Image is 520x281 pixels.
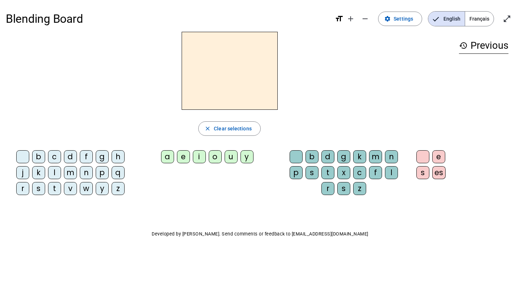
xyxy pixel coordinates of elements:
span: Settings [394,14,413,23]
span: Clear selections [214,124,252,133]
div: l [48,166,61,179]
div: t [48,182,61,195]
div: p [290,166,303,179]
div: f [369,166,382,179]
button: Decrease font size [358,12,372,26]
div: z [353,182,366,195]
div: g [96,150,109,163]
div: o [209,150,222,163]
button: Settings [378,12,422,26]
span: English [428,12,465,26]
div: e [432,150,445,163]
div: r [321,182,334,195]
mat-icon: remove [361,14,369,23]
div: r [16,182,29,195]
h3: Previous [459,38,508,54]
div: l [385,166,398,179]
div: i [193,150,206,163]
div: y [240,150,253,163]
span: Français [465,12,494,26]
div: n [385,150,398,163]
button: Clear selections [198,121,261,136]
button: Enter full screen [500,12,514,26]
div: g [337,150,350,163]
div: b [305,150,318,163]
div: w [80,182,93,195]
div: u [225,150,238,163]
div: b [32,150,45,163]
h1: Blending Board [6,7,329,30]
div: d [321,150,334,163]
mat-icon: close [204,125,211,132]
mat-icon: add [346,14,355,23]
div: c [353,166,366,179]
button: Increase font size [343,12,358,26]
div: f [80,150,93,163]
p: Developed by [PERSON_NAME]. Send comments or feedback to [EMAIL_ADDRESS][DOMAIN_NAME] [6,230,514,238]
mat-button-toggle-group: Language selection [428,11,494,26]
div: c [48,150,61,163]
div: s [337,182,350,195]
div: n [80,166,93,179]
div: e [177,150,190,163]
div: h [112,150,125,163]
div: z [112,182,125,195]
div: v [64,182,77,195]
div: t [321,166,334,179]
div: es [432,166,446,179]
div: x [337,166,350,179]
mat-icon: open_in_full [503,14,511,23]
div: m [64,166,77,179]
div: d [64,150,77,163]
div: k [353,150,366,163]
div: p [96,166,109,179]
div: s [305,166,318,179]
div: k [32,166,45,179]
div: a [161,150,174,163]
div: s [32,182,45,195]
mat-icon: settings [384,16,391,22]
div: q [112,166,125,179]
div: y [96,182,109,195]
div: j [16,166,29,179]
div: m [369,150,382,163]
div: s [416,166,429,179]
mat-icon: format_size [335,14,343,23]
mat-icon: history [459,41,468,50]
